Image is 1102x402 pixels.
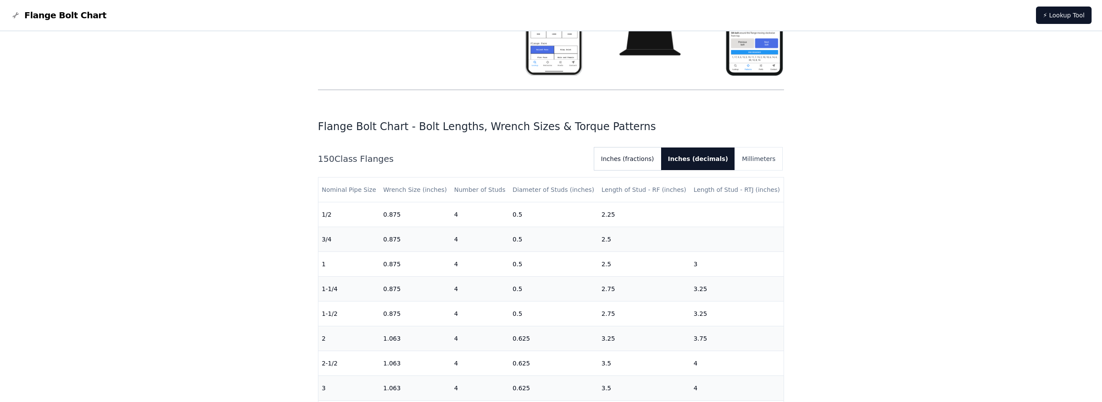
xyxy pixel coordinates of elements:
td: 0.875 [380,227,450,252]
td: 2.75 [598,277,690,301]
span: Flange Bolt Chart [24,9,106,21]
td: 3.25 [690,301,784,326]
td: 1.063 [380,376,450,401]
td: 1.063 [380,351,450,376]
a: Flange Bolt Chart LogoFlange Bolt Chart [10,9,106,21]
td: 0.875 [380,301,450,326]
th: Number of Studs [450,178,509,202]
td: 3.5 [598,351,690,376]
td: 2.25 [598,202,690,227]
td: 1-1/2 [318,301,380,326]
td: 0.875 [380,252,450,277]
td: 3.25 [598,326,690,351]
td: 4 [450,252,509,277]
td: 4 [450,202,509,227]
button: Inches (fractions) [594,147,661,170]
td: 4 [690,376,784,401]
td: 0.625 [509,326,598,351]
td: 4 [450,376,509,401]
td: 3.25 [690,277,784,301]
th: Length of Stud - RF (inches) [598,178,690,202]
td: 2 [318,326,380,351]
td: 0.625 [509,351,598,376]
td: 2.75 [598,301,690,326]
td: 0.5 [509,227,598,252]
td: 3 [318,376,380,401]
img: Flange Bolt Chart Logo [10,10,21,20]
td: 4 [450,351,509,376]
th: Diameter of Studs (inches) [509,178,598,202]
td: 0.5 [509,252,598,277]
td: 0.875 [380,277,450,301]
td: 0.5 [509,277,598,301]
td: 4 [450,277,509,301]
td: 3 [690,252,784,277]
td: 1-1/4 [318,277,380,301]
td: 0.5 [509,301,598,326]
td: 2.5 [598,252,690,277]
td: 4 [450,301,509,326]
th: Nominal Pipe Size [318,178,380,202]
td: 2.5 [598,227,690,252]
th: Length of Stud - RTJ (inches) [690,178,784,202]
button: Millimeters [735,147,782,170]
td: 0.625 [509,376,598,401]
td: 3/4 [318,227,380,252]
h2: 150 Class Flanges [318,153,587,165]
td: 1.063 [380,326,450,351]
button: Inches (decimals) [661,147,735,170]
td: 3.5 [598,376,690,401]
td: 1/2 [318,202,380,227]
th: Wrench Size (inches) [380,178,450,202]
td: 2-1/2 [318,351,380,376]
td: 4 [450,326,509,351]
td: 4 [690,351,784,376]
a: ⚡ Lookup Tool [1036,7,1092,24]
td: 1 [318,252,380,277]
td: 0.5 [509,202,598,227]
h1: Flange Bolt Chart - Bolt Lengths, Wrench Sizes & Torque Patterns [318,120,784,134]
td: 3.75 [690,326,784,351]
td: 0.875 [380,202,450,227]
td: 4 [450,227,509,252]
